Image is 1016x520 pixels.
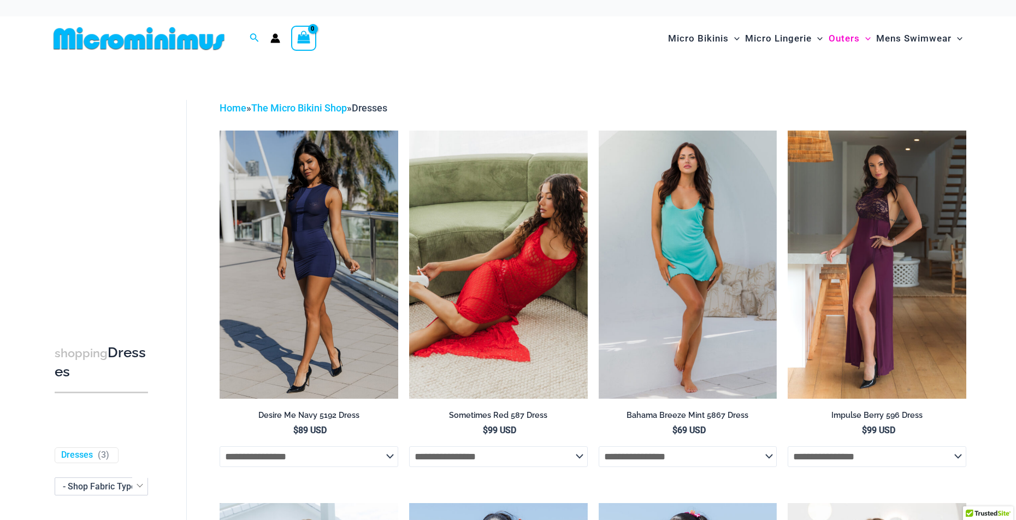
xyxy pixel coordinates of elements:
[55,478,147,495] span: - Shop Fabric Type
[251,102,347,114] a: The Micro Bikini Shop
[599,410,777,424] a: Bahama Breeze Mint 5867 Dress
[826,22,873,55] a: OutersMenu ToggleMenu Toggle
[220,410,398,421] h2: Desire Me Navy 5192 Dress
[291,26,316,51] a: View Shopping Cart, empty
[55,344,148,381] h3: Dresses
[672,425,677,435] span: $
[293,425,327,435] bdi: 89 USD
[788,131,966,398] img: Impulse Berry 596 Dress 02
[729,25,740,52] span: Menu Toggle
[873,22,965,55] a: Mens SwimwearMenu ToggleMenu Toggle
[98,450,109,461] span: ( )
[483,425,488,435] span: $
[860,25,871,52] span: Menu Toggle
[788,410,966,421] h2: Impulse Berry 596 Dress
[220,131,398,398] a: Desire Me Navy 5192 Dress 11Desire Me Navy 5192 Dress 09Desire Me Navy 5192 Dress 09
[409,131,588,398] a: Sometimes Red 587 Dress 10Sometimes Red 587 Dress 09Sometimes Red 587 Dress 09
[862,425,895,435] bdi: 99 USD
[812,25,823,52] span: Menu Toggle
[742,22,825,55] a: Micro LingerieMenu ToggleMenu Toggle
[876,25,952,52] span: Mens Swimwear
[862,425,867,435] span: $
[672,425,706,435] bdi: 69 USD
[352,102,387,114] span: Dresses
[952,25,962,52] span: Menu Toggle
[55,346,108,360] span: shopping
[63,481,136,492] span: - Shop Fabric Type
[55,91,153,310] iframe: TrustedSite Certified
[745,25,812,52] span: Micro Lingerie
[270,33,280,43] a: Account icon link
[409,410,588,421] h2: Sometimes Red 587 Dress
[664,20,967,57] nav: Site Navigation
[220,102,246,114] a: Home
[788,410,966,424] a: Impulse Berry 596 Dress
[599,131,777,398] img: Bahama Breeze Mint 5867 Dress 01
[293,425,298,435] span: $
[250,32,259,45] a: Search icon link
[49,26,229,51] img: MM SHOP LOGO FLAT
[483,425,516,435] bdi: 99 USD
[101,450,106,460] span: 3
[220,410,398,424] a: Desire Me Navy 5192 Dress
[55,477,148,495] span: - Shop Fabric Type
[665,22,742,55] a: Micro BikinisMenu ToggleMenu Toggle
[61,450,93,461] a: Dresses
[829,25,860,52] span: Outers
[668,25,729,52] span: Micro Bikinis
[599,410,777,421] h2: Bahama Breeze Mint 5867 Dress
[788,131,966,398] a: Impulse Berry 596 Dress 02Impulse Berry 596 Dress 03Impulse Berry 596 Dress 03
[220,102,387,114] span: » »
[220,131,398,398] img: Desire Me Navy 5192 Dress 11
[409,131,588,398] img: Sometimes Red 587 Dress 10
[409,410,588,424] a: Sometimes Red 587 Dress
[599,131,777,398] a: Bahama Breeze Mint 5867 Dress 01Bahama Breeze Mint 5867 Dress 03Bahama Breeze Mint 5867 Dress 03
